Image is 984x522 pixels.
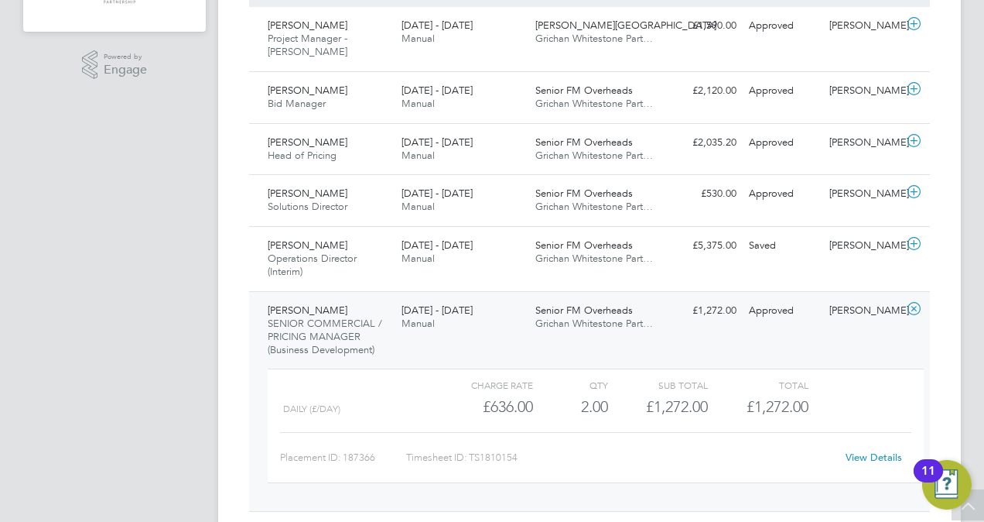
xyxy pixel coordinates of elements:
[535,200,653,213] span: Grichan Whitestone Part…
[743,130,823,156] div: Approved
[401,97,435,110] span: Manual
[662,298,743,324] div: £1,272.00
[823,298,904,324] div: [PERSON_NAME]
[401,187,473,200] span: [DATE] - [DATE]
[535,252,653,265] span: Grichan Whitestone Part…
[608,376,708,394] div: Sub Total
[268,317,382,356] span: SENIOR COMMERCIAL / PRICING MANAGER (Business Development)
[535,84,633,97] span: Senior FM Overheads
[268,84,347,97] span: [PERSON_NAME]
[283,404,340,414] span: Daily (£/day)
[922,460,972,510] button: Open Resource Center, 11 new notifications
[268,239,347,252] span: [PERSON_NAME]
[535,32,653,45] span: Grichan Whitestone Part…
[401,32,435,45] span: Manual
[268,136,347,149] span: [PERSON_NAME]
[401,239,473,252] span: [DATE] - [DATE]
[104,50,147,64] span: Powered by
[846,451,902,464] a: View Details
[743,233,823,259] div: Saved
[268,19,347,32] span: [PERSON_NAME]
[535,19,716,32] span: [PERSON_NAME][GEOGRAPHIC_DATA]
[533,376,608,394] div: QTY
[823,13,904,39] div: [PERSON_NAME]
[401,317,435,330] span: Manual
[743,298,823,324] div: Approved
[401,200,435,213] span: Manual
[406,445,835,470] div: Timesheet ID: TS1810154
[268,200,347,213] span: Solutions Director
[662,130,743,156] div: £2,035.20
[268,252,357,278] span: Operations Director (Interim)
[535,317,653,330] span: Grichan Whitestone Part…
[662,233,743,259] div: £5,375.00
[743,13,823,39] div: Approved
[268,187,347,200] span: [PERSON_NAME]
[823,181,904,207] div: [PERSON_NAME]
[280,445,406,470] div: Placement ID: 187366
[104,64,147,77] span: Engage
[401,84,473,97] span: [DATE] - [DATE]
[743,181,823,207] div: Approved
[823,130,904,156] div: [PERSON_NAME]
[401,136,473,149] span: [DATE] - [DATE]
[401,304,473,317] span: [DATE] - [DATE]
[708,376,808,394] div: Total
[823,233,904,259] div: [PERSON_NAME]
[535,136,633,149] span: Senior FM Overheads
[535,304,633,317] span: Senior FM Overheads
[535,239,633,252] span: Senior FM Overheads
[608,394,708,420] div: £1,272.00
[662,13,743,39] div: £1,590.00
[535,149,653,162] span: Grichan Whitestone Part…
[662,181,743,207] div: £530.00
[662,78,743,104] div: £2,120.00
[82,50,148,80] a: Powered byEngage
[268,149,337,162] span: Head of Pricing
[268,97,326,110] span: Bid Manager
[268,304,347,317] span: [PERSON_NAME]
[533,394,608,420] div: 2.00
[535,187,633,200] span: Senior FM Overheads
[433,394,533,420] div: £636.00
[268,32,347,58] span: Project Manager - [PERSON_NAME]
[921,471,935,491] div: 11
[401,252,435,265] span: Manual
[535,97,653,110] span: Grichan Whitestone Part…
[401,149,435,162] span: Manual
[823,78,904,104] div: [PERSON_NAME]
[743,78,823,104] div: Approved
[401,19,473,32] span: [DATE] - [DATE]
[433,376,533,394] div: Charge rate
[747,397,808,416] span: £1,272.00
